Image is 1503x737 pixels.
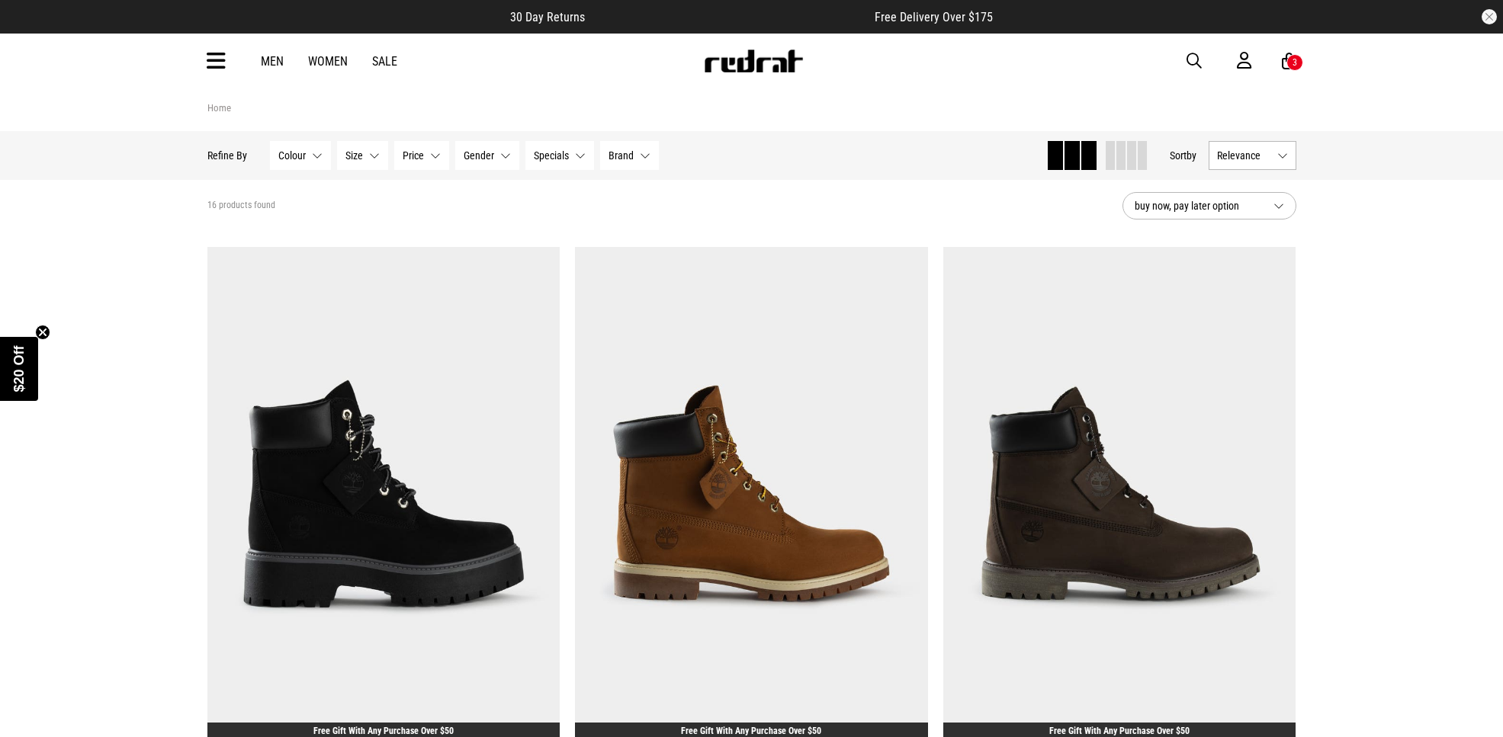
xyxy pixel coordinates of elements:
span: Colour [278,149,306,162]
button: Close teaser [35,325,50,340]
a: Home [207,102,231,114]
span: Price [403,149,424,162]
span: by [1187,149,1196,162]
p: Refine By [207,149,247,162]
button: Gender [455,141,519,170]
button: Price [394,141,449,170]
a: 3 [1282,53,1296,69]
button: Sortby [1170,146,1196,165]
span: 16 products found [207,200,275,212]
span: Brand [609,149,634,162]
button: Colour [270,141,331,170]
span: Relevance [1217,149,1271,162]
span: $20 Off [11,345,27,392]
button: Specials [525,141,594,170]
span: Free Delivery Over $175 [875,10,993,24]
span: buy now, pay later option [1135,197,1261,215]
span: 30 Day Returns [510,10,585,24]
span: Gender [464,149,494,162]
a: Sale [372,54,397,69]
a: Men [261,54,284,69]
a: Women [308,54,348,69]
a: Free Gift With Any Purchase Over $50 [313,726,454,736]
button: Relevance [1209,141,1296,170]
button: buy now, pay later option [1122,192,1296,219]
a: Free Gift With Any Purchase Over $50 [1049,726,1190,736]
button: Brand [600,141,659,170]
img: Redrat logo [703,50,804,72]
button: Size [337,141,388,170]
span: Size [345,149,363,162]
span: Specials [534,149,569,162]
div: 3 [1293,57,1297,68]
a: Free Gift With Any Purchase Over $50 [681,726,821,736]
iframe: Customer reviews powered by Trustpilot [615,9,844,24]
